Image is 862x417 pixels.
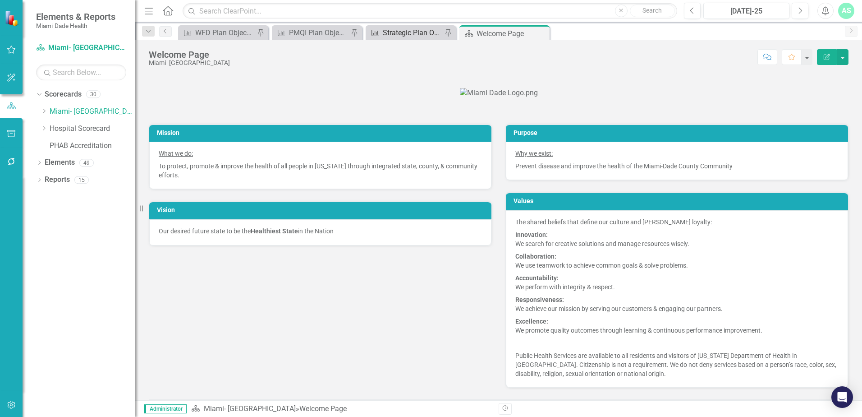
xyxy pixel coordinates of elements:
[514,130,844,136] h3: Purpose
[630,5,675,17] button: Search
[838,3,854,19] button: AS
[74,176,89,184] div: 15
[159,150,193,157] span: What we do:
[204,404,296,413] a: Miami- [GEOGRAPHIC_DATA]
[368,27,442,38] a: Strategic Plan Objective Report - 6/25
[50,141,135,151] a: PHAB Accreditation
[50,107,135,117] a: Miami- [GEOGRAPHIC_DATA]
[515,274,559,282] strong: Accountability:
[515,250,839,272] p: We use teamwork to achieve common goals & solve problems.
[515,231,548,238] strong: Innovation:
[460,88,538,98] img: Miami Dade Logo.png
[515,349,839,378] p: Public Health Services are available to all residents and visitors of [US_STATE] Department of He...
[515,253,556,260] strong: Collaboration:
[477,28,547,39] div: Welcome Page
[159,227,482,236] p: Our desired future state to be the in the Nation
[144,404,187,413] span: Administrator
[289,27,348,38] div: PMQI Plan Objective Report - 6/25
[183,3,677,19] input: Search ClearPoint...
[191,404,492,414] div: »
[703,3,789,19] button: [DATE]-25
[515,228,839,250] p: We search for creative solutions and manage resources wisely.
[157,130,487,136] h3: Mission
[5,10,20,26] img: ClearPoint Strategy
[706,6,786,17] div: [DATE]-25
[515,150,553,157] span: Why we exist:
[515,218,839,228] p: The shared beliefs that define our culture and [PERSON_NAME] loyalty:
[515,296,564,303] strong: Responsiveness:
[149,50,230,60] div: Welcome Page
[195,27,255,38] div: WFD Plan Objective Report - 6/25
[50,124,135,134] a: Hospital Scorecard
[383,27,442,38] div: Strategic Plan Objective Report - 6/25
[299,404,347,413] div: Welcome Page
[45,175,70,185] a: Reports
[36,11,115,22] span: Elements & Reports
[514,198,844,204] h3: Values
[159,160,482,180] p: To protect, promote & improve the health of all people in [US_STATE] through integrated state, co...
[251,227,298,235] strong: Healthiest State
[515,272,839,293] p: We perform with integrity & respect.
[45,89,82,100] a: Scorecards
[831,386,853,408] div: Open Intercom Messenger
[515,293,839,315] p: We achieve our mission by serving our customers & engaging our partners.
[515,160,839,171] p: Prevent disease and improve the health of the Miami-Dade County Community
[180,27,255,38] a: WFD Plan Objective Report - 6/25
[274,27,348,38] a: PMQI Plan Objective Report - 6/25
[79,159,94,167] div: 49
[157,207,487,213] h3: Vision
[515,315,839,337] p: We promote quality outcomes through learning & continuous performance improvement.
[36,65,126,80] input: Search Below...
[149,60,230,66] div: Miami- [GEOGRAPHIC_DATA]
[515,318,548,325] strong: Excellence:
[86,91,101,98] div: 30
[642,7,662,14] span: Search
[45,158,75,168] a: Elements
[36,43,126,53] a: Miami- [GEOGRAPHIC_DATA]
[36,22,115,29] small: Miami-Dade Health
